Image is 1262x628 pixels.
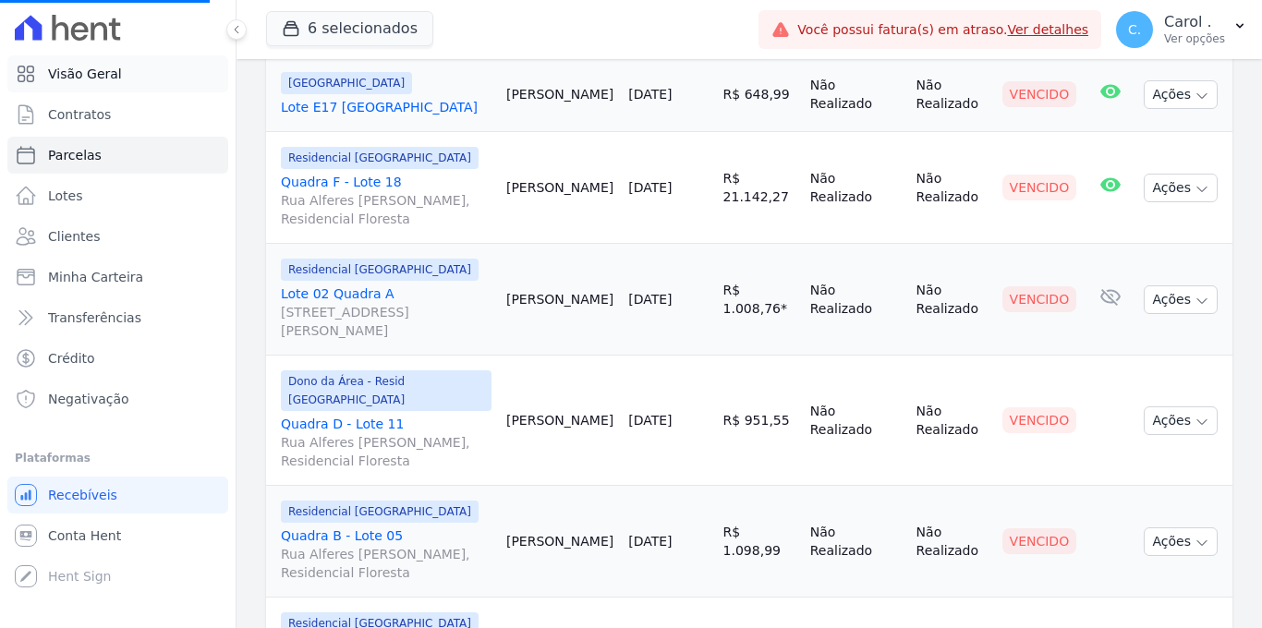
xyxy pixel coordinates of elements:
[48,526,121,545] span: Conta Hent
[1101,4,1262,55] button: C. Carol . Ver opções
[1144,80,1218,109] button: Ações
[281,147,479,169] span: Residencial [GEOGRAPHIC_DATA]
[281,370,491,411] span: Dono da Área - Resid [GEOGRAPHIC_DATA]
[797,20,1088,40] span: Você possui fatura(s) em atraso.
[266,11,433,46] button: 6 selecionados
[281,415,491,470] a: Quadra D - Lote 11Rua Alferes [PERSON_NAME], Residencial Floresta
[7,517,228,554] a: Conta Hent
[716,132,803,244] td: R$ 21.142,27
[48,227,100,246] span: Clientes
[803,132,909,244] td: Não Realizado
[909,57,995,132] td: Não Realizado
[1002,528,1077,554] div: Vencido
[1144,174,1218,202] button: Ações
[7,340,228,377] a: Crédito
[716,244,803,356] td: R$ 1.008,76
[628,87,672,102] a: [DATE]
[1164,13,1225,31] p: Carol .
[48,65,122,83] span: Visão Geral
[803,57,909,132] td: Não Realizado
[7,299,228,336] a: Transferências
[7,380,228,417] a: Negativação
[281,303,491,340] span: [STREET_ADDRESS][PERSON_NAME]
[281,98,491,116] a: Lote E17 [GEOGRAPHIC_DATA]
[48,390,129,408] span: Negativação
[499,57,621,132] td: [PERSON_NAME]
[1002,175,1077,200] div: Vencido
[48,268,143,286] span: Minha Carteira
[1007,22,1088,37] a: Ver detalhes
[909,486,995,598] td: Não Realizado
[499,244,621,356] td: [PERSON_NAME]
[909,356,995,486] td: Não Realizado
[281,191,491,228] span: Rua Alferes [PERSON_NAME], Residencial Floresta
[7,55,228,92] a: Visão Geral
[499,356,621,486] td: [PERSON_NAME]
[7,477,228,513] a: Recebíveis
[909,132,995,244] td: Não Realizado
[7,96,228,133] a: Contratos
[7,259,228,296] a: Minha Carteira
[499,486,621,598] td: [PERSON_NAME]
[1164,31,1225,46] p: Ver opções
[48,146,102,164] span: Parcelas
[281,526,491,582] a: Quadra B - Lote 05Rua Alferes [PERSON_NAME], Residencial Floresta
[281,72,412,94] span: [GEOGRAPHIC_DATA]
[1144,406,1218,435] button: Ações
[281,545,491,582] span: Rua Alferes [PERSON_NAME], Residencial Floresta
[1128,23,1141,36] span: C.
[7,177,228,214] a: Lotes
[48,308,141,327] span: Transferências
[1144,285,1218,314] button: Ações
[716,486,803,598] td: R$ 1.098,99
[7,137,228,174] a: Parcelas
[48,105,111,124] span: Contratos
[803,486,909,598] td: Não Realizado
[803,244,909,356] td: Não Realizado
[803,356,909,486] td: Não Realizado
[281,284,491,340] a: Lote 02 Quadra A[STREET_ADDRESS][PERSON_NAME]
[1002,81,1077,107] div: Vencido
[628,413,672,428] a: [DATE]
[716,356,803,486] td: R$ 951,55
[628,534,672,549] a: [DATE]
[48,486,117,504] span: Recebíveis
[628,180,672,195] a: [DATE]
[7,218,228,255] a: Clientes
[48,187,83,205] span: Lotes
[281,501,479,523] span: Residencial [GEOGRAPHIC_DATA]
[716,57,803,132] td: R$ 648,99
[281,433,491,470] span: Rua Alferes [PERSON_NAME], Residencial Floresta
[15,447,221,469] div: Plataformas
[1144,527,1218,556] button: Ações
[48,349,95,368] span: Crédito
[499,132,621,244] td: [PERSON_NAME]
[1002,286,1077,312] div: Vencido
[281,259,479,281] span: Residencial [GEOGRAPHIC_DATA]
[281,173,491,228] a: Quadra F - Lote 18Rua Alferes [PERSON_NAME], Residencial Floresta
[909,244,995,356] td: Não Realizado
[1002,407,1077,433] div: Vencido
[628,292,672,307] a: [DATE]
